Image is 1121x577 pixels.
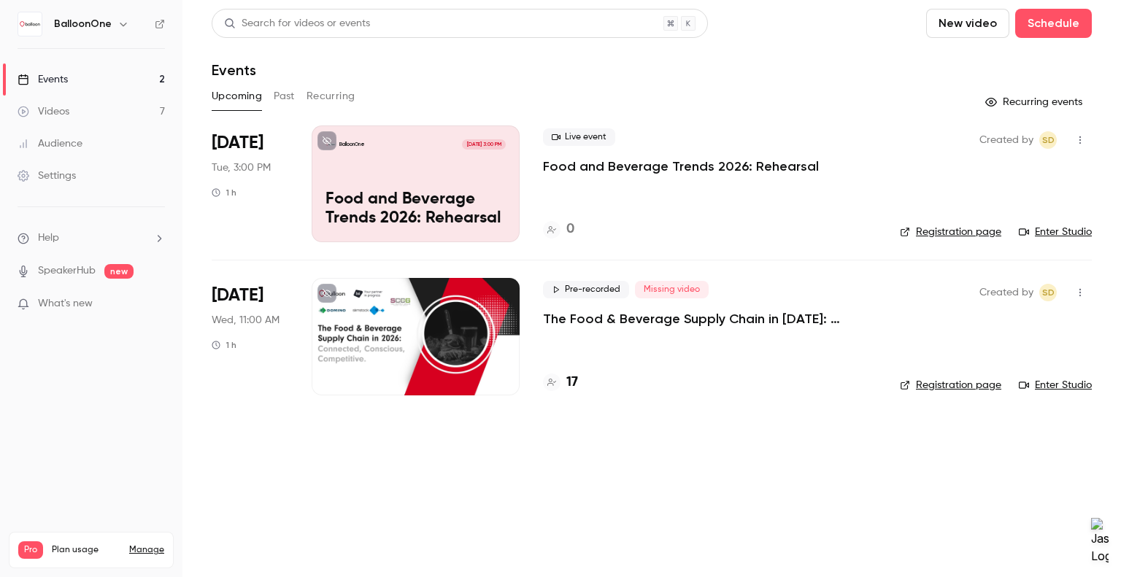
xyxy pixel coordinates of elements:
[462,139,505,150] span: [DATE] 3:00 PM
[18,72,68,87] div: Events
[900,378,1001,392] a: Registration page
[147,298,165,311] iframe: Noticeable Trigger
[566,373,578,392] h4: 17
[18,541,43,559] span: Pro
[543,220,574,239] a: 0
[926,9,1009,38] button: New video
[38,263,96,279] a: SpeakerHub
[38,296,93,311] span: What's new
[18,136,82,151] div: Audience
[566,220,574,239] h4: 0
[212,61,256,79] h1: Events
[18,104,69,119] div: Videos
[979,90,1092,114] button: Recurring events
[129,544,164,556] a: Manage
[212,125,288,242] div: Oct 14 Tue, 3:00 PM (Europe/London)
[979,284,1033,301] span: Created by
[18,12,42,36] img: BalloonOne
[325,190,506,228] p: Food and Beverage Trends 2026: Rehearsal
[1042,284,1055,301] span: SD
[212,160,271,175] span: Tue, 3:00 PM
[543,310,877,328] a: The Food & Beverage Supply Chain in [DATE]: Connected, Conscious, Competitive.
[274,85,295,108] button: Past
[54,17,112,31] h6: BalloonOne
[1039,131,1057,149] span: Sitara Duggal
[979,131,1033,149] span: Created by
[1042,131,1055,149] span: SD
[543,281,629,298] span: Pre-recorded
[1019,378,1092,392] a: Enter Studio
[307,85,355,108] button: Recurring
[52,544,120,556] span: Plan usage
[900,225,1001,239] a: Registration page
[543,158,819,175] a: Food and Beverage Trends 2026: Rehearsal
[38,231,59,246] span: Help
[212,187,236,198] div: 1 h
[224,16,370,31] div: Search for videos or events
[212,278,288,395] div: Oct 29 Wed, 11:00 AM (Europe/London)
[212,85,262,108] button: Upcoming
[1015,9,1092,38] button: Schedule
[543,373,578,392] a: 17
[1019,225,1092,239] a: Enter Studio
[543,128,615,146] span: Live event
[18,231,165,246] li: help-dropdown-opener
[312,125,520,242] a: Food and Beverage Trends 2026: RehearsalBalloonOne[DATE] 3:00 PMFood and Beverage Trends 2026: Re...
[212,313,280,328] span: Wed, 11:00 AM
[212,339,236,351] div: 1 h
[18,169,76,183] div: Settings
[212,284,263,307] span: [DATE]
[1039,284,1057,301] span: Sitara Duggal
[635,281,709,298] span: Missing video
[104,264,134,279] span: new
[339,141,365,148] p: BalloonOne
[212,131,263,155] span: [DATE]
